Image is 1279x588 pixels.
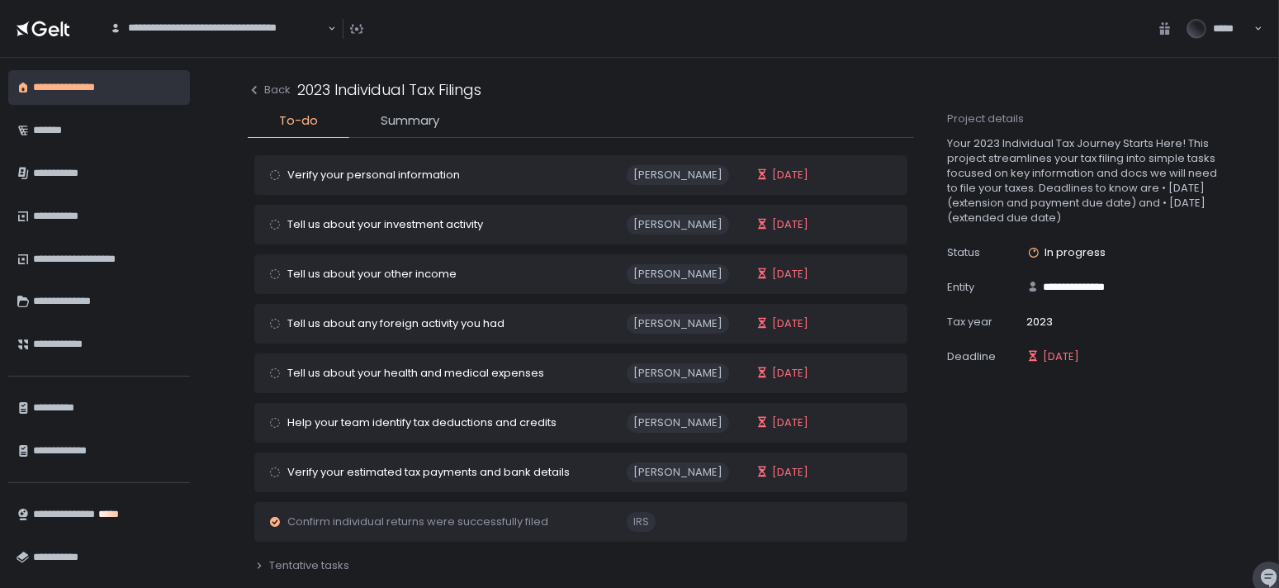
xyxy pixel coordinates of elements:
[947,136,1229,225] div: Your 2023 Individual Tax Journey Starts Here! This project streamlines your tax filing into simpl...
[772,415,808,430] span: [DATE]
[947,280,1026,295] div: Entity
[633,168,722,183] div: [PERSON_NAME]
[772,366,808,381] span: [DATE]
[287,169,460,180] div: Verify your personal information
[947,111,1239,126] div: Project details
[287,367,544,378] div: Tell us about your health and medical expenses
[1026,315,1053,330] div: 2023
[772,316,808,331] span: [DATE]
[110,36,326,52] input: Search for option
[633,415,722,430] div: [PERSON_NAME]
[287,417,557,428] div: Help your team identify tax deductions and credits
[99,12,336,46] div: Search for option
[1045,245,1106,260] span: In progress
[1043,349,1079,364] span: [DATE]
[381,111,439,130] span: Summary
[947,315,1026,330] div: Tax year
[633,366,722,381] div: [PERSON_NAME]
[772,267,808,282] span: [DATE]
[248,83,291,97] div: Back
[947,349,1026,364] div: Deadline
[772,465,808,480] span: [DATE]
[269,558,349,573] span: Tentative tasks
[633,267,722,282] div: [PERSON_NAME]
[633,217,722,232] div: [PERSON_NAME]
[633,465,722,480] div: [PERSON_NAME]
[297,74,481,105] h1: 2023 Individual Tax Filings
[279,111,318,130] span: To-do
[772,168,808,183] span: [DATE]
[287,268,457,279] div: Tell us about your other income
[633,316,722,331] div: [PERSON_NAME]
[633,514,649,529] div: IRS
[947,245,1026,260] div: Status
[287,467,570,477] div: Verify your estimated tax payments and bank details
[287,318,504,329] div: Tell us about any foreign activity you had
[772,217,808,232] span: [DATE]
[287,219,483,230] div: Tell us about your investment activity
[287,516,548,527] div: Confirm individual returns were successfully filed
[248,74,291,105] button: Back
